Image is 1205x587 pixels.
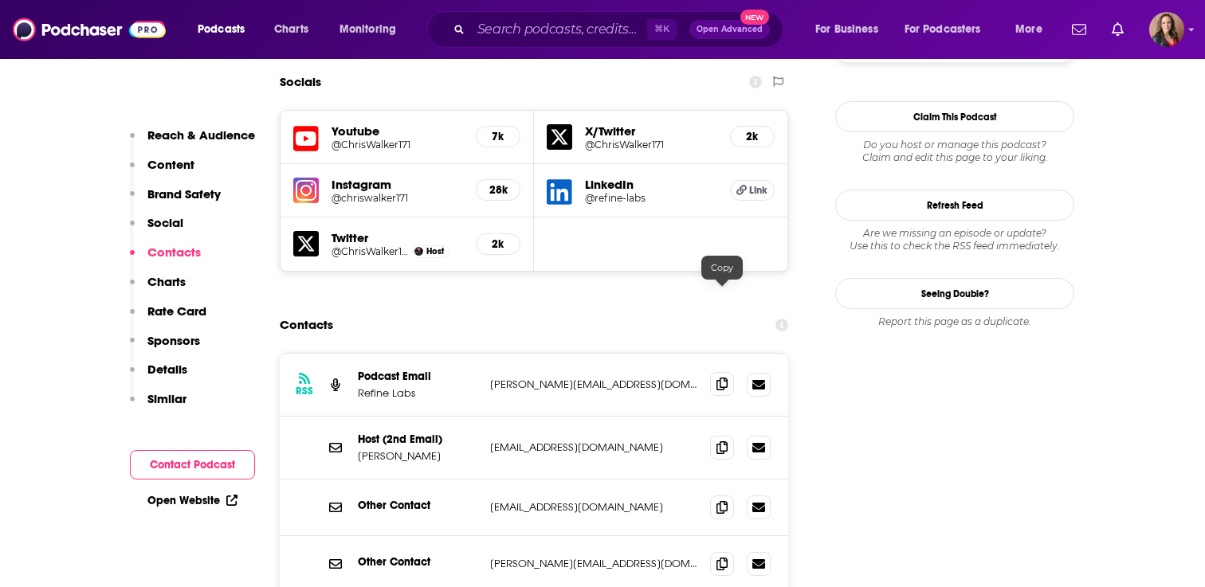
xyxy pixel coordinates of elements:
a: @ChrisWalker171 [585,139,717,151]
a: Seeing Double? [835,278,1074,309]
a: Show notifications dropdown [1066,16,1093,43]
span: More [1015,18,1042,41]
span: For Podcasters [905,18,981,41]
p: Other Contact [358,555,477,569]
button: Open AdvancedNew [689,20,770,39]
button: Rate Card [130,303,206,333]
h5: X/Twitter [585,123,717,139]
p: Similar [147,391,186,406]
p: [EMAIL_ADDRESS][DOMAIN_NAME] [490,500,697,514]
a: Charts [264,17,318,42]
button: Contact Podcast [130,450,255,479]
p: Host (2nd Email) [358,432,477,446]
p: [PERSON_NAME] [358,449,477,463]
div: Are we missing an episode or update? Use this to check the RSS feed immediately. [835,227,1074,252]
button: Charts [130,274,186,303]
input: Search podcasts, credits, & more... [471,17,647,42]
img: Chris Walker [414,247,423,256]
h5: 2k [744,130,761,143]
button: Brand Safety [130,186,221,216]
span: Host [426,246,444,256]
a: Link [730,180,775,201]
button: Similar [130,391,186,421]
span: New [740,10,769,25]
span: For Business [815,18,878,41]
button: Details [130,362,187,391]
button: Social [130,215,183,245]
a: Show notifications dropdown [1105,16,1130,43]
p: Rate Card [147,303,206,319]
p: Other Contact [358,499,477,512]
p: Details [147,362,187,377]
p: Contacts [147,245,201,260]
p: Podcast Email [358,370,477,383]
button: open menu [1004,17,1062,42]
div: Copy [701,256,743,280]
button: Sponsors [130,333,200,362]
button: Reach & Audience [130,127,255,157]
span: Link [749,184,767,197]
a: Open Website [147,494,237,507]
span: Open Advanced [697,25,763,33]
button: open menu [328,17,417,42]
p: Brand Safety [147,186,221,202]
h3: RSS [296,385,313,397]
span: Podcasts [198,18,245,41]
h5: Twitter [332,230,463,245]
div: Search podcasts, credits, & more... [442,11,799,48]
span: Do you host or manage this podcast? [835,139,1074,151]
h5: LinkedIn [585,177,717,192]
p: [PERSON_NAME][EMAIL_ADDRESS][DOMAIN_NAME] [490,378,697,391]
a: @chriswalker171 [332,192,463,204]
span: ⌘ K [647,19,677,40]
p: Content [147,157,194,172]
h5: Youtube [332,123,463,139]
a: @ChrisWalker171 [332,245,408,257]
p: [PERSON_NAME][EMAIL_ADDRESS][DOMAIN_NAME] [490,557,697,570]
p: Social [147,215,183,230]
img: iconImage [293,178,319,203]
h5: 28k [489,183,507,197]
a: @refine-labs [585,192,717,204]
p: Reach & Audience [147,127,255,143]
button: open menu [894,17,1004,42]
p: [EMAIL_ADDRESS][DOMAIN_NAME] [490,440,697,454]
div: Report this page as a duplicate. [835,315,1074,328]
button: Contacts [130,245,201,274]
button: Refresh Feed [835,190,1074,221]
img: User Profile [1149,12,1184,47]
span: Logged in as catygray [1149,12,1184,47]
h5: Instagram [332,177,463,192]
h5: 7k [489,130,507,143]
p: Refine Labs [358,386,477,400]
span: Monitoring [340,18,396,41]
h5: 2k [489,237,507,251]
span: Charts [274,18,308,41]
button: Show profile menu [1149,12,1184,47]
h2: Socials [280,67,321,97]
button: Claim This Podcast [835,101,1074,132]
button: open menu [186,17,265,42]
button: Content [130,157,194,186]
a: @ChrisWalker171 [332,139,463,151]
p: Sponsors [147,333,200,348]
div: Claim and edit this page to your liking. [835,139,1074,164]
button: open menu [804,17,898,42]
h2: Contacts [280,310,333,340]
p: Charts [147,274,186,289]
img: Podchaser - Follow, Share and Rate Podcasts [13,14,166,45]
